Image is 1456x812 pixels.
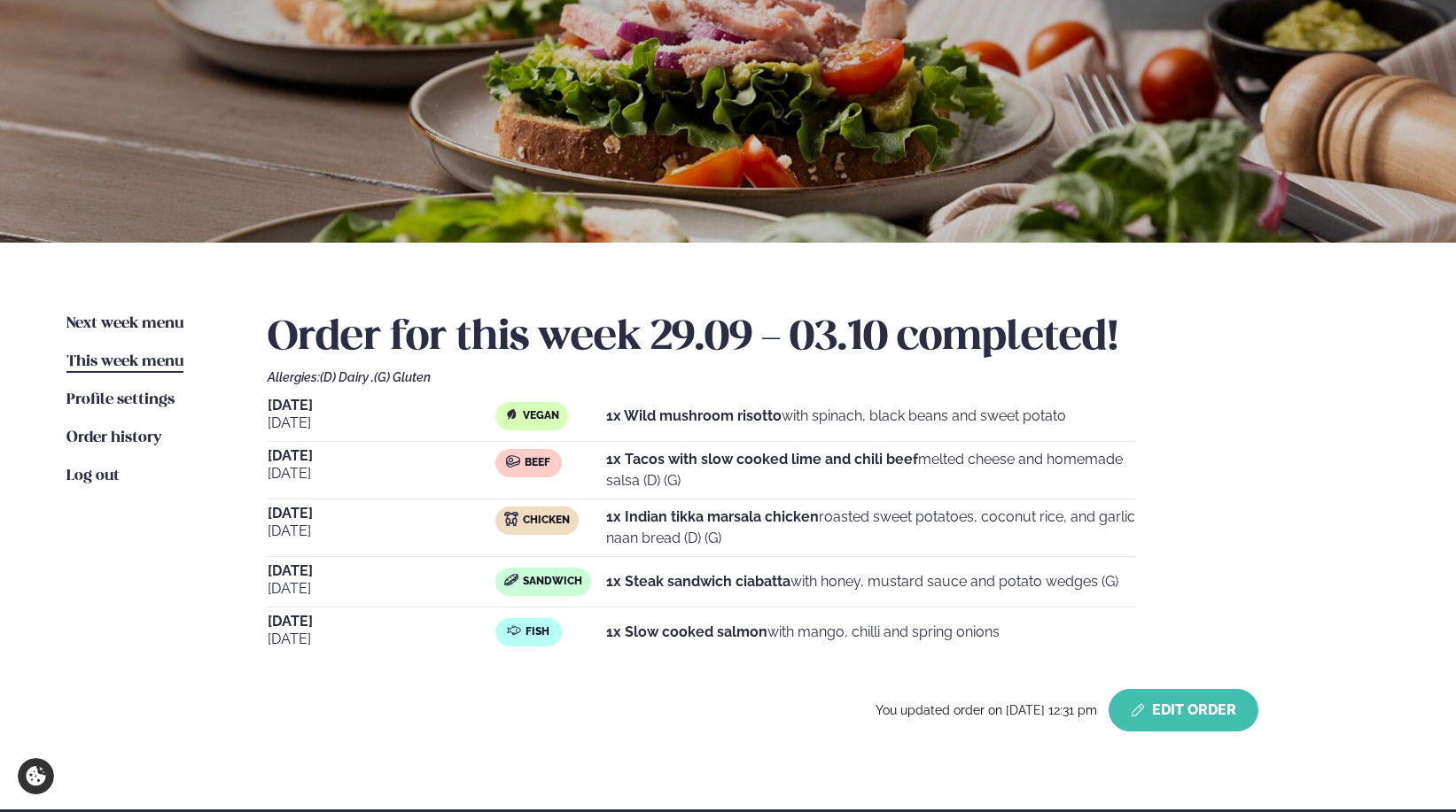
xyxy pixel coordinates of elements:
p: with mango, chilli and spring onions [606,622,1000,643]
h2: Order for this week 29.09 - 03.10 completed! [268,313,1390,363]
span: (D) Dairy , [320,370,374,384]
button: Edit Order [1109,689,1258,731]
span: [DATE] [268,564,495,578]
img: Vegan.svg [504,407,518,421]
a: This week menu [66,352,183,373]
img: sandwich-new-16px.svg [504,574,518,586]
span: [DATE] [268,398,495,413]
a: Cookie settings [18,758,54,794]
p: roasted sweet potatoes, coconut rice, and garlic naan bread (D) (G) [606,507,1136,549]
img: beef.svg [506,454,520,468]
span: Order history [66,430,161,445]
span: This week menu [66,354,183,369]
a: Next week menu [66,313,183,335]
strong: 1x Indian tikka marsala chicken [606,508,819,525]
a: Order history [66,428,161,449]
span: [DATE] [268,578,495,599]
span: [DATE] [268,413,495,434]
img: chicken.svg [504,512,518,526]
span: (G) Gluten [374,370,431,384]
span: You updated order on [DATE] 12:31 pm [876,703,1102,717]
a: Log out [66,466,120,487]
strong: 1x Tacos with slow cooked lime and chili beef [606,451,918,468]
span: Chicken [523,514,570,528]
strong: 1x Steak sandwich ciabatta [606,573,790,590]
span: [DATE] [268,615,495,629]
a: Profile settings [66,390,175,411]
span: Log out [66,468,120,483]
span: Sandwich [523,575,582,589]
strong: 1x Slow cooked salmon [606,623,767,640]
p: with honey, mustard sauce and potato wedges (G) [606,571,1118,592]
p: with spinach, black beans and sweet potato [606,406,1066,427]
span: [DATE] [268,463,495,484]
span: Next week menu [66,316,183,331]
span: [DATE] [268,449,495,463]
div: Allergies: [268,370,1390,384]
span: [DATE] [268,629,495,650]
img: fish.svg [507,623,521,638]
span: Vegan [523,409,559,423]
span: [DATE] [268,507,495,521]
span: [DATE] [268,521,495,542]
p: melted cheese and homemade salsa (D) (G) [606,449,1136,491]
strong: 1x Wild mushroom risotto [606,407,782,424]
span: Fish [526,625,549,639]
span: Beef [525,456,550,470]
span: Profile settings [66,392,175,407]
